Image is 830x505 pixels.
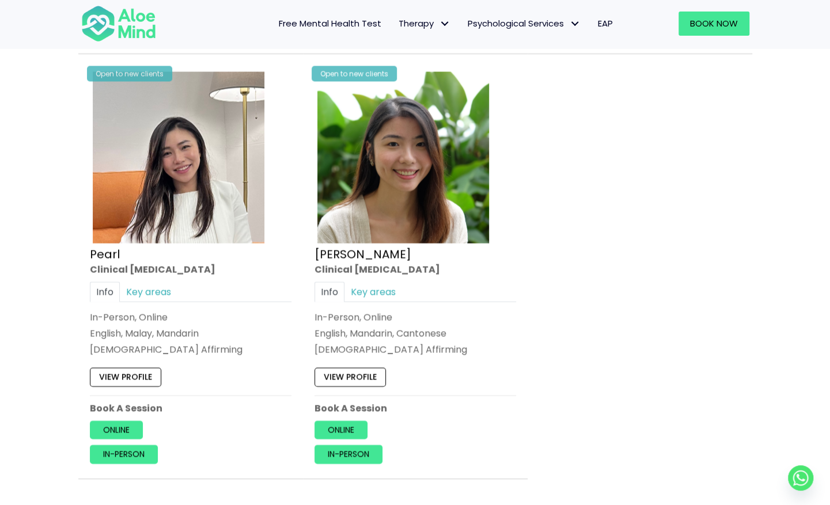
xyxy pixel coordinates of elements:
[314,246,411,262] a: [PERSON_NAME]
[344,282,402,302] a: Key areas
[589,12,621,36] a: EAP
[87,66,172,81] div: Open to new clients
[390,12,459,36] a: TherapyTherapy: submenu
[690,17,738,29] span: Book Now
[90,326,291,340] p: English, Malay, Mandarin
[93,71,264,243] img: Pearl photo
[437,16,453,32] span: Therapy: submenu
[90,445,158,463] a: In-person
[399,17,450,29] span: Therapy
[317,71,489,243] img: Peggy Clin Psych
[679,12,749,36] a: Book Now
[90,246,120,262] a: Pearl
[90,282,120,302] a: Info
[279,17,381,29] span: Free Mental Health Test
[314,420,367,439] a: Online
[314,263,516,276] div: Clinical [MEDICAL_DATA]
[90,401,291,415] p: Book A Session
[90,263,291,276] div: Clinical [MEDICAL_DATA]
[314,282,344,302] a: Info
[567,16,583,32] span: Psychological Services: submenu
[90,368,161,386] a: View profile
[120,282,177,302] a: Key areas
[171,12,621,36] nav: Menu
[459,12,589,36] a: Psychological ServicesPsychological Services: submenu
[314,401,516,415] p: Book A Session
[314,445,382,463] a: In-person
[270,12,390,36] a: Free Mental Health Test
[81,5,156,43] img: Aloe mind Logo
[90,343,291,356] div: [DEMOGRAPHIC_DATA] Affirming
[90,420,143,439] a: Online
[314,343,516,356] div: [DEMOGRAPHIC_DATA] Affirming
[314,310,516,324] div: In-Person, Online
[314,368,386,386] a: View profile
[312,66,397,81] div: Open to new clients
[90,310,291,324] div: In-Person, Online
[788,465,813,491] a: Whatsapp
[314,326,516,340] p: English, Mandarin, Cantonese
[468,17,581,29] span: Psychological Services
[598,17,613,29] span: EAP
